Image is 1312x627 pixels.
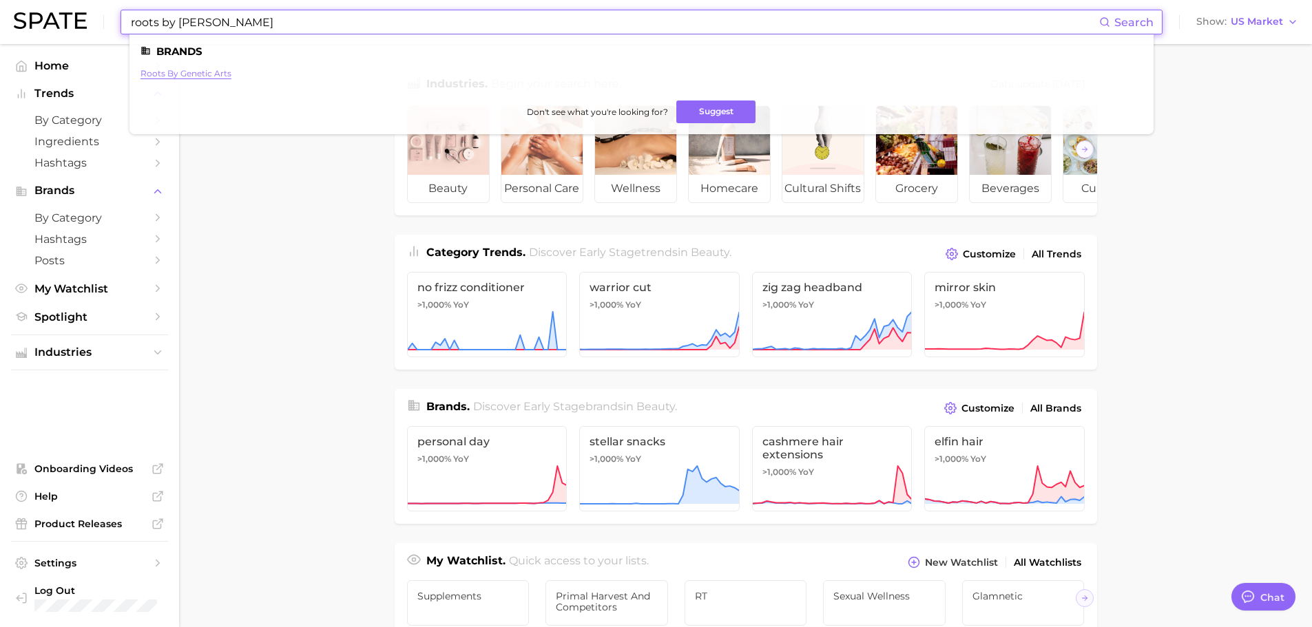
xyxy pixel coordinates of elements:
a: Sexual Wellness [823,580,946,626]
span: >1,000% [417,299,451,310]
a: All Watchlists [1010,553,1085,572]
a: personal care [501,105,583,203]
a: Help [11,486,168,507]
a: Onboarding Videos [11,458,168,479]
span: Settings [34,557,145,569]
span: Trends [34,87,145,100]
span: by Category [34,211,145,224]
a: Home [11,55,168,76]
span: Brands . [426,400,470,413]
a: mirror skin>1,000% YoY [924,272,1085,357]
span: Onboarding Videos [34,463,145,475]
span: >1,000% [762,467,796,477]
button: Customize [941,398,1017,418]
span: by Category [34,114,145,127]
a: Hashtags [11,152,168,173]
img: SPATE [14,12,87,29]
span: Spotlight [34,310,145,323]
span: Hashtags [34,156,145,169]
a: by Category [11,109,168,131]
span: Ingredients [34,135,145,148]
button: Scroll Right [1076,589,1094,607]
button: Suggest [676,100,756,123]
a: Settings [11,553,168,573]
span: YoY [453,299,469,310]
span: Discover Early Stage trends in . [529,246,731,259]
span: no frizz conditioner [417,281,557,294]
span: homecare [689,175,770,202]
a: Product Releases [11,513,168,534]
span: Search [1114,16,1154,29]
button: Industries [11,342,168,363]
span: YoY [453,454,469,465]
a: cultural shifts [782,105,864,203]
span: YoY [798,467,814,478]
span: Sexual Wellness [833,591,935,602]
a: beauty [407,105,490,203]
span: zig zag headband [762,281,902,294]
button: Brands [11,180,168,201]
a: All Brands [1027,399,1085,418]
span: cashmere hair extensions [762,435,902,461]
span: >1,000% [590,299,623,310]
span: Home [34,59,145,72]
span: Product Releases [34,518,145,530]
span: YoY [970,454,986,465]
a: by Category [11,207,168,229]
span: Posts [34,254,145,267]
span: Customize [963,248,1016,260]
a: cashmere hair extensions>1,000% YoY [752,426,913,511]
a: Hashtags [11,229,168,250]
span: All Trends [1032,248,1081,260]
span: personal care [501,175,583,202]
span: warrior cut [590,281,729,294]
a: Glamnetic [962,580,1085,626]
span: New Watchlist [925,557,998,568]
a: elfin hair>1,000% YoY [924,426,1085,511]
a: personal day>1,000% YoY [407,426,568,511]
h1: My Watchlist. [426,553,506,572]
span: >1,000% [762,299,796,310]
span: culinary [1063,175,1145,202]
span: Discover Early Stage brands in . [473,400,677,413]
li: Brands [140,45,1143,57]
a: roots by genetic arts [140,68,231,78]
span: Show [1196,18,1227,25]
span: Log Out [34,584,211,597]
a: homecare [688,105,771,203]
span: Category Trends . [426,246,525,259]
a: Ingredients [11,131,168,152]
span: >1,000% [935,454,968,464]
span: cultural shifts [782,175,864,202]
span: Glamnetic [972,591,1074,602]
span: YoY [798,299,814,310]
span: Hashtags [34,233,145,246]
a: All Trends [1028,245,1085,264]
span: All Watchlists [1014,557,1081,568]
a: Supplements [407,580,530,626]
span: All Brands [1030,403,1081,414]
span: wellness [595,175,676,202]
span: >1,000% [935,299,968,310]
span: Customize [961,403,1014,414]
span: US Market [1231,18,1283,25]
span: YoY [970,299,986,310]
span: beauty [636,400,675,413]
button: Trends [11,83,168,104]
span: YoY [625,454,641,465]
button: ShowUS Market [1193,13,1302,31]
span: Don't see what you're looking for? [527,107,668,117]
a: My Watchlist [11,278,168,299]
span: stellar snacks [590,435,729,448]
a: culinary [1063,105,1145,203]
a: Posts [11,250,168,271]
span: Primal Harvest and Competitors [556,591,658,613]
button: Customize [942,244,1019,264]
a: no frizz conditioner>1,000% YoY [407,272,568,357]
a: beverages [969,105,1052,203]
span: Brands [34,184,145,197]
span: Industries [34,346,145,359]
input: Search here for a brand, industry, or ingredient [129,10,1099,34]
h2: Quick access to your lists. [509,553,649,572]
a: Log out. Currently logged in with e-mail jpascucci@yellowwoodpartners.com. [11,580,168,616]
